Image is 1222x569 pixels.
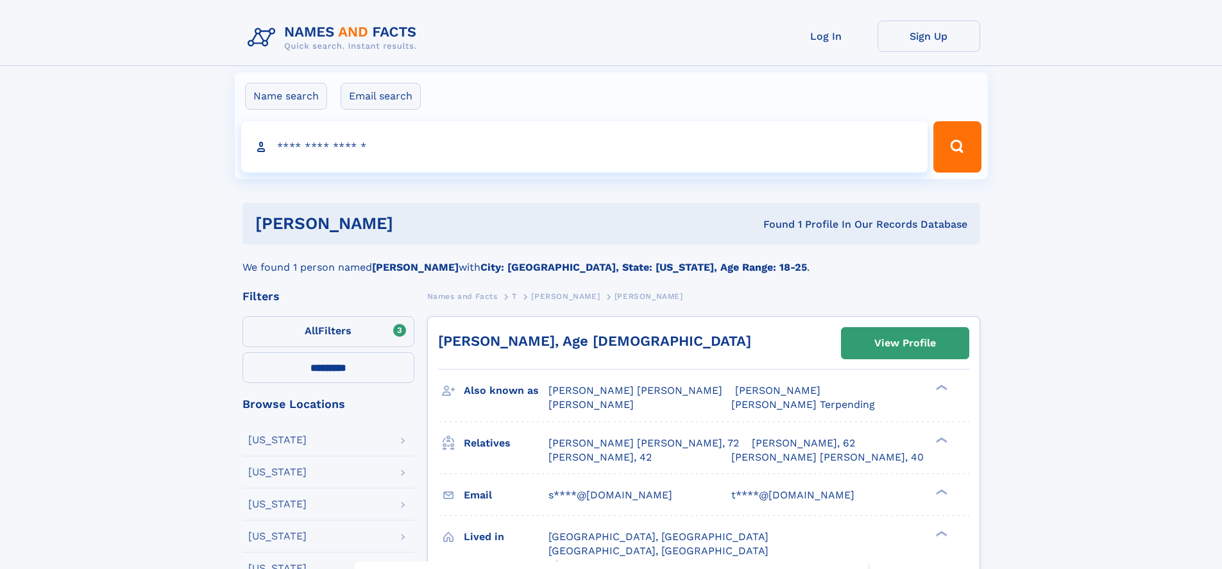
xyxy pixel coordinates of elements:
[735,384,820,396] span: [PERSON_NAME]
[933,121,981,173] button: Search Button
[548,531,768,543] span: [GEOGRAPHIC_DATA], [GEOGRAPHIC_DATA]
[245,83,327,110] label: Name search
[933,529,948,538] div: ❯
[731,450,924,464] a: [PERSON_NAME] [PERSON_NAME], 40
[464,526,548,548] h3: Lived in
[531,288,600,304] a: [PERSON_NAME]
[464,380,548,402] h3: Also known as
[248,435,307,445] div: [US_STATE]
[933,488,948,496] div: ❯
[548,436,739,450] a: [PERSON_NAME] [PERSON_NAME], 72
[372,261,459,273] b: [PERSON_NAME]
[464,432,548,454] h3: Relatives
[731,398,875,411] span: [PERSON_NAME] Terpending
[241,121,928,173] input: search input
[248,467,307,477] div: [US_STATE]
[933,384,948,392] div: ❯
[775,21,878,52] a: Log In
[878,21,980,52] a: Sign Up
[242,398,414,410] div: Browse Locations
[242,244,980,275] div: We found 1 person named with .
[242,291,414,302] div: Filters
[242,316,414,347] label: Filters
[842,328,969,359] a: View Profile
[242,21,427,55] img: Logo Names and Facts
[752,436,855,450] a: [PERSON_NAME], 62
[548,545,768,557] span: [GEOGRAPHIC_DATA], [GEOGRAPHIC_DATA]
[512,292,517,301] span: T
[341,83,421,110] label: Email search
[438,333,751,349] a: [PERSON_NAME], Age [DEMOGRAPHIC_DATA]
[248,531,307,541] div: [US_STATE]
[464,484,548,506] h3: Email
[531,292,600,301] span: [PERSON_NAME]
[248,499,307,509] div: [US_STATE]
[427,288,498,304] a: Names and Facts
[255,216,579,232] h1: [PERSON_NAME]
[548,384,722,396] span: [PERSON_NAME] [PERSON_NAME]
[548,398,634,411] span: [PERSON_NAME]
[578,217,967,232] div: Found 1 Profile In Our Records Database
[615,292,683,301] span: [PERSON_NAME]
[512,288,517,304] a: T
[305,325,318,337] span: All
[548,450,652,464] a: [PERSON_NAME], 42
[480,261,807,273] b: City: [GEOGRAPHIC_DATA], State: [US_STATE], Age Range: 18-25
[874,328,936,358] div: View Profile
[933,436,948,444] div: ❯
